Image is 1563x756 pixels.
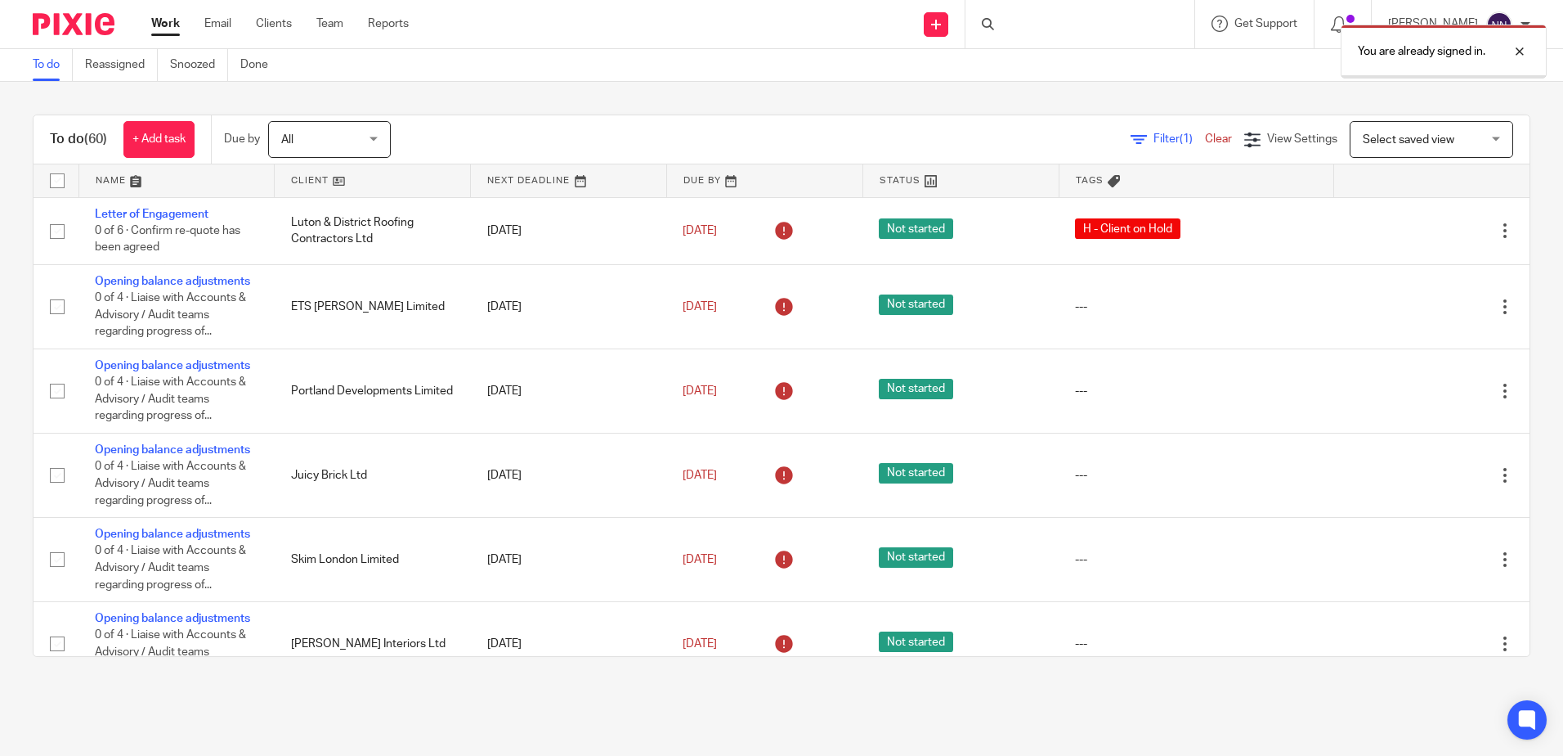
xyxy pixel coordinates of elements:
[471,197,667,264] td: [DATE]
[316,16,343,32] a: Team
[95,444,250,456] a: Opening balance adjustments
[1075,299,1317,315] div: ---
[95,209,208,220] a: Letter of Engagement
[95,529,250,540] a: Opening balance adjustments
[879,463,953,484] span: Not started
[879,295,953,315] span: Not started
[471,518,667,602] td: [DATE]
[151,16,180,32] a: Work
[879,632,953,652] span: Not started
[683,225,717,236] span: [DATE]
[1358,43,1485,60] p: You are already signed in.
[683,301,717,313] span: [DATE]
[95,546,246,591] span: 0 of 4 · Liaise with Accounts & Advisory / Audit teams regarding progress of...
[95,225,240,254] span: 0 of 6 · Confirm re-quote has been agreed
[85,49,158,81] a: Reassigned
[275,349,471,434] td: Portland Developments Limited
[683,554,717,565] span: [DATE]
[170,49,228,81] a: Snoozed
[123,121,195,158] a: + Add task
[275,518,471,602] td: Skim London Limited
[95,613,250,624] a: Opening balance adjustments
[1075,636,1317,652] div: ---
[33,49,73,81] a: To do
[95,293,246,338] span: 0 of 4 · Liaise with Accounts & Advisory / Audit teams regarding progress of...
[33,13,114,35] img: Pixie
[683,385,717,397] span: [DATE]
[1153,133,1205,145] span: Filter
[683,470,717,481] span: [DATE]
[471,349,667,434] td: [DATE]
[50,131,107,148] h1: To do
[1075,467,1317,484] div: ---
[1205,133,1232,145] a: Clear
[879,218,953,239] span: Not started
[256,16,292,32] a: Clients
[275,264,471,349] td: ETS [PERSON_NAME] Limited
[471,264,667,349] td: [DATE]
[1075,383,1317,399] div: ---
[95,276,250,287] a: Opening balance adjustments
[1267,133,1337,145] span: View Settings
[281,134,293,146] span: All
[275,434,471,518] td: Juicy Brick Ltd
[879,547,953,568] span: Not started
[240,49,280,81] a: Done
[1180,133,1193,145] span: (1)
[204,16,231,32] a: Email
[683,638,717,650] span: [DATE]
[879,379,953,399] span: Not started
[275,602,471,686] td: [PERSON_NAME] Interiors Ltd
[368,16,409,32] a: Reports
[95,630,246,675] span: 0 of 4 · Liaise with Accounts & Advisory / Audit teams regarding progress of...
[224,131,260,147] p: Due by
[275,197,471,264] td: Luton & District Roofing Contractors Ltd
[1363,134,1454,146] span: Select saved view
[1075,218,1180,239] span: H - Client on Hold
[95,461,246,506] span: 0 of 4 · Liaise with Accounts & Advisory / Audit teams regarding progress of...
[84,133,107,146] span: (60)
[95,377,246,422] span: 0 of 4 · Liaise with Accounts & Advisory / Audit teams regarding progress of...
[95,360,250,371] a: Opening balance adjustments
[471,434,667,518] td: [DATE]
[471,602,667,686] td: [DATE]
[1076,176,1104,185] span: Tags
[1075,551,1317,568] div: ---
[1486,11,1512,38] img: svg%3E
